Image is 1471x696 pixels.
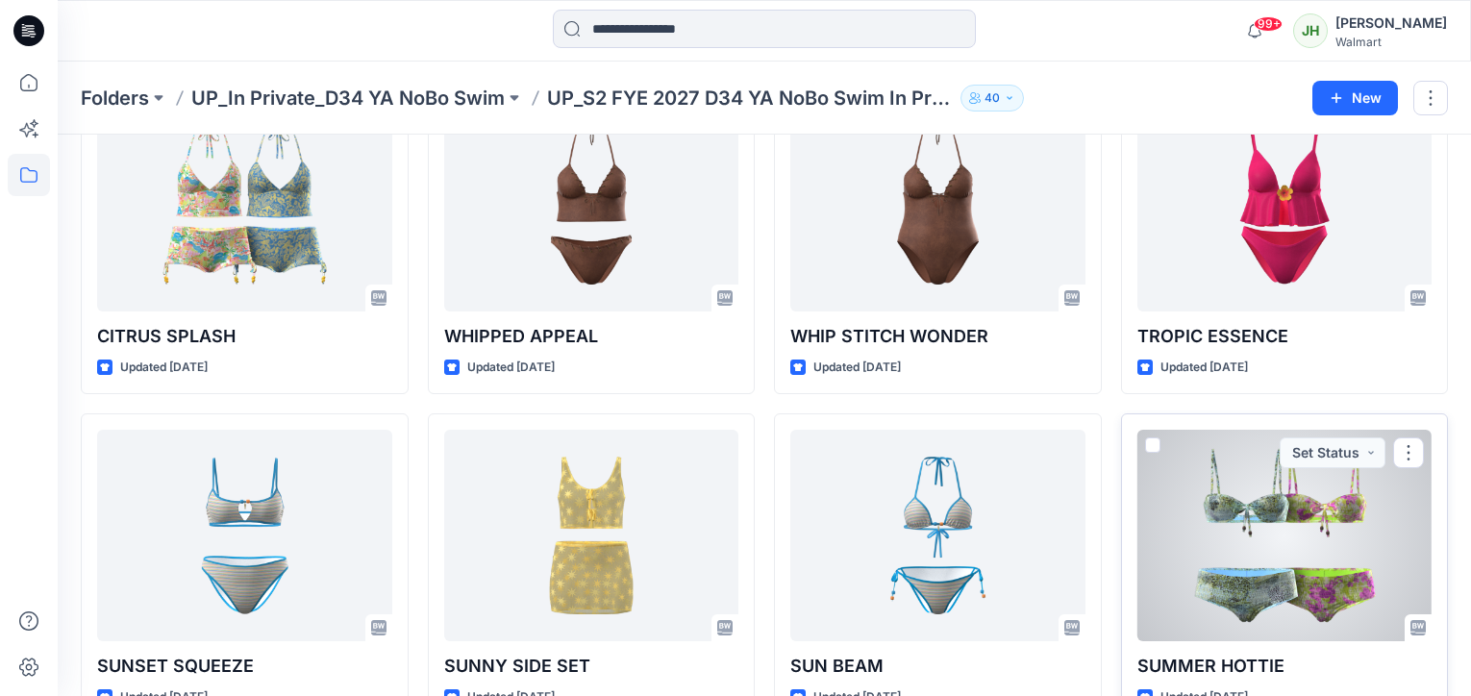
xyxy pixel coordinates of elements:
[790,100,1085,311] a: WHIP STITCH WONDER
[120,358,208,378] p: Updated [DATE]
[1335,35,1447,49] div: Walmart
[444,653,739,680] p: SUNNY SIDE SET
[97,100,392,311] a: CITRUS SPLASH
[1137,100,1433,311] a: TROPIC ESSENCE
[1312,81,1398,115] button: New
[1293,13,1328,48] div: JH
[444,100,739,311] a: WHIPPED APPEAL
[1254,16,1283,32] span: 99+
[790,323,1085,350] p: WHIP STITCH WONDER
[1160,358,1248,378] p: Updated [DATE]
[81,85,149,112] a: Folders
[97,323,392,350] p: CITRUS SPLASH
[1137,323,1433,350] p: TROPIC ESSENCE
[191,85,505,112] a: UP_In Private_D34 YA NoBo Swim
[444,430,739,641] a: SUNNY SIDE SET
[97,430,392,641] a: SUNSET SQUEEZE
[547,85,953,112] p: UP_S2 FYE 2027 D34 YA NoBo Swim In Private
[444,323,739,350] p: WHIPPED APPEAL
[1137,653,1433,680] p: SUMMER HOTTIE
[813,358,901,378] p: Updated [DATE]
[960,85,1024,112] button: 40
[790,653,1085,680] p: SUN BEAM
[97,653,392,680] p: SUNSET SQUEEZE
[790,430,1085,641] a: SUN BEAM
[1137,430,1433,641] a: SUMMER HOTTIE
[1335,12,1447,35] div: [PERSON_NAME]
[467,358,555,378] p: Updated [DATE]
[985,87,1000,109] p: 40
